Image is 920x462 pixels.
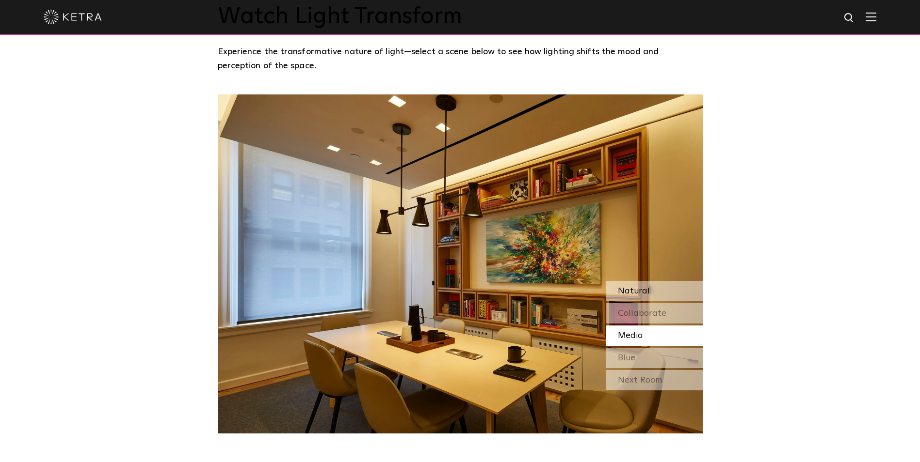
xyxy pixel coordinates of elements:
span: Collaborate [618,309,666,318]
div: Next Room [606,370,703,390]
span: Natural [618,287,650,295]
img: SS-Desktop-CEC-03 [218,94,703,433]
img: ketra-logo-2019-white [44,10,102,24]
p: Experience the transformative nature of light—select a scene below to see how lighting shifts the... [218,45,698,73]
span: Media [618,331,643,340]
img: search icon [843,12,855,24]
span: Blue [618,354,635,362]
img: Hamburger%20Nav.svg [866,12,876,21]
